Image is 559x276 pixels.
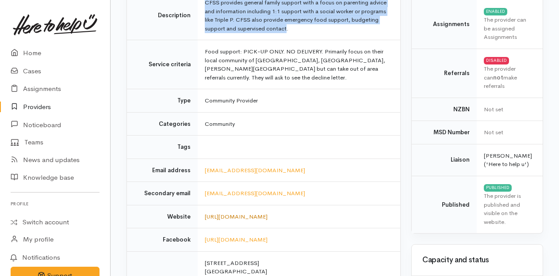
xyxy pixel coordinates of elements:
td: NZBN [412,98,477,121]
div: The provider can be assigned Assignments [484,15,532,42]
td: Referrals [412,49,477,98]
td: Tags [127,136,198,159]
div: The provider can make referrals [484,64,532,91]
div: Not set [484,105,532,114]
td: Liaison [412,144,477,176]
td: Facebook [127,228,198,252]
td: Type [127,89,198,113]
td: Service criteria [127,40,198,89]
td: Website [127,205,198,228]
a: [URL][DOMAIN_NAME] [205,213,268,220]
td: MSD Number [412,121,477,144]
div: The provider is published and visible on the website. [484,192,532,226]
td: Food support: PICK-UP ONLY. NO DELIVERY. Primarily focus on their local community of [GEOGRAPHIC_... [198,40,400,89]
td: Email address [127,159,198,182]
a: [EMAIL_ADDRESS][DOMAIN_NAME] [205,166,305,174]
td: Categories [127,112,198,136]
a: [EMAIL_ADDRESS][DOMAIN_NAME] [205,189,305,197]
td: Secondary email [127,182,198,205]
div: Not set [484,128,532,137]
td: [PERSON_NAME] ('Here to help u') [477,144,543,176]
a: [URL][DOMAIN_NAME] [205,236,268,243]
td: Published [412,176,477,233]
h6: Profile [11,198,100,210]
td: Community [198,112,400,136]
b: not [493,74,503,81]
div: ENABLED [484,8,507,15]
div: DISABLED [484,57,509,64]
h3: Capacity and status [422,256,532,265]
td: Community Provider [198,89,400,113]
div: PUBLISHED [484,184,512,191]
